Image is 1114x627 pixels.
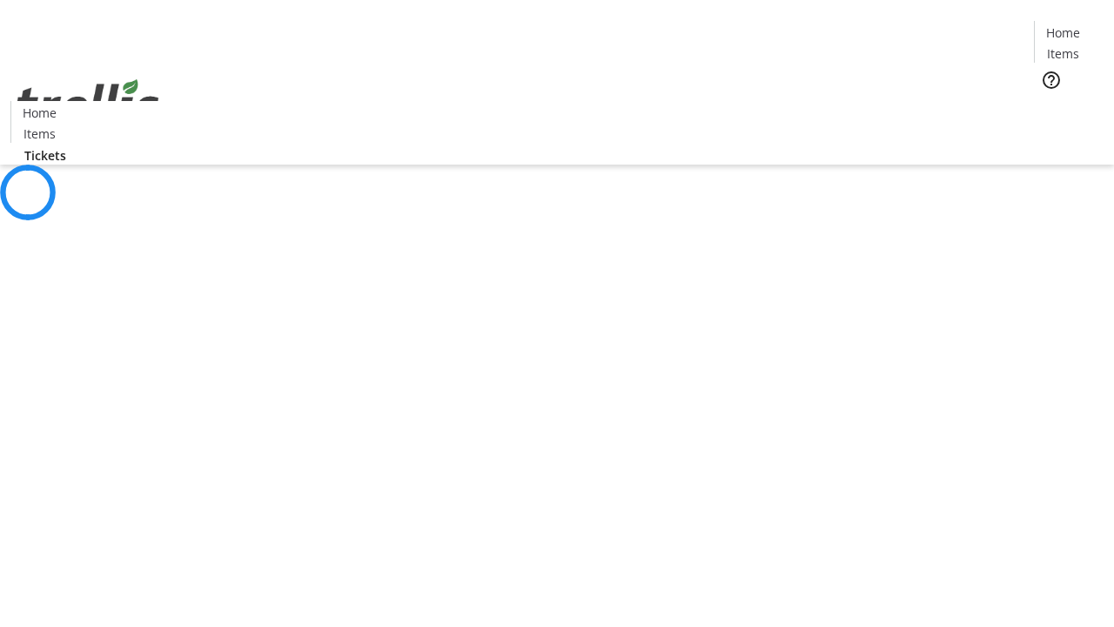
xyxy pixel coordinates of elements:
span: Home [1046,24,1080,42]
span: Tickets [1048,101,1090,119]
span: Items [23,125,56,143]
span: Home [23,104,57,122]
button: Help [1034,63,1069,98]
span: Tickets [24,146,66,165]
a: Tickets [1034,101,1104,119]
a: Items [1035,44,1091,63]
a: Tickets [10,146,80,165]
a: Items [11,125,67,143]
a: Home [11,104,67,122]
img: Orient E2E Organization hvzJzFsg5a's Logo [10,60,165,147]
a: Home [1035,24,1091,42]
span: Items [1047,44,1079,63]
